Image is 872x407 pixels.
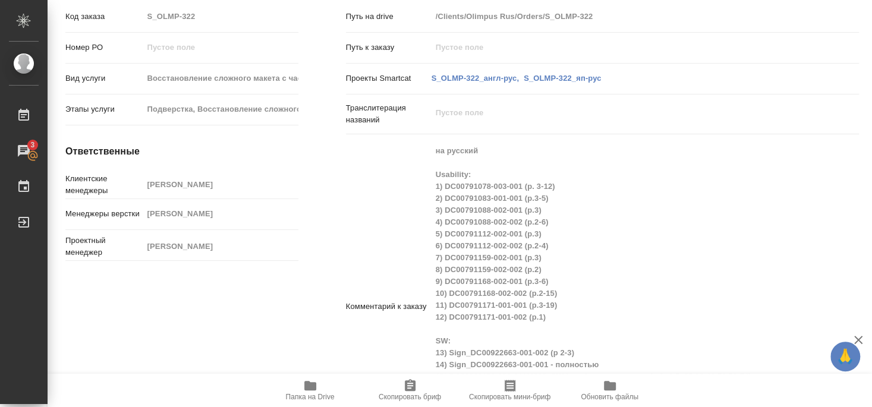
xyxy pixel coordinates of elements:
a: S_OLMP-322_англ-рус, [432,74,519,83]
input: Пустое поле [143,39,298,56]
input: Пустое поле [143,8,298,25]
input: Пустое поле [143,205,298,222]
span: Обновить файлы [581,393,638,401]
input: Пустое поле [143,176,298,193]
input: Пустое поле [143,100,298,118]
h4: Ответственные [65,144,298,159]
p: Путь на drive [346,11,432,23]
a: S_OLMP-322_яп-рус [524,74,601,83]
button: Скопировать бриф [360,374,460,407]
span: 🙏 [835,344,855,369]
p: Этапы услуги [65,103,143,115]
button: Скопировать мини-бриф [460,374,560,407]
p: Транслитерация названий [346,102,432,126]
span: Скопировать мини-бриф [469,393,550,401]
p: Клиентские менеджеры [65,173,143,197]
span: Скопировать бриф [379,393,441,401]
p: Код заказа [65,11,143,23]
p: Вид услуги [65,72,143,84]
a: 3 [3,136,45,166]
input: Пустое поле [432,8,816,25]
p: Комментарий к заказу [346,301,432,313]
input: Пустое поле [143,70,298,87]
p: Путь к заказу [346,42,432,53]
p: Проекты Smartcat [346,72,432,84]
p: Менеджеры верстки [65,208,143,220]
span: 3 [23,139,42,151]
button: 🙏 [830,342,860,371]
input: Пустое поле [432,39,816,56]
input: Пустое поле [143,238,298,255]
button: Папка на Drive [260,374,360,407]
p: Проектный менеджер [65,235,143,258]
span: Папка на Drive [286,393,335,401]
button: Обновить файлы [560,374,660,407]
p: Номер РО [65,42,143,53]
